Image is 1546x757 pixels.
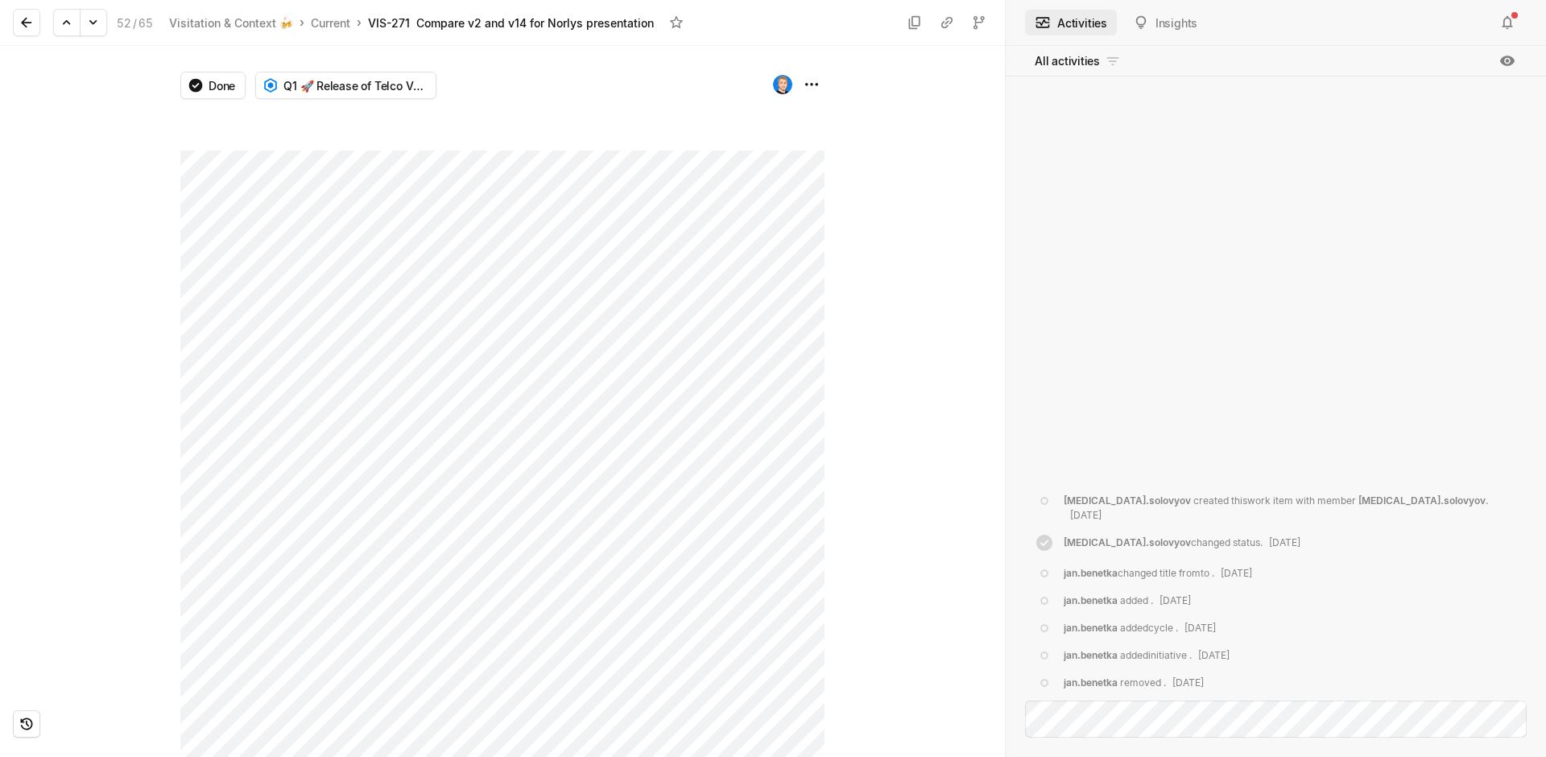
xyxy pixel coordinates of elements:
span: [MEDICAL_DATA].solovyov [1064,536,1191,548]
div: › [357,14,362,31]
div: changed title from to . [1064,566,1252,581]
img: Screenshot%202022-05-23%20at%2018.06.08.png [773,75,792,94]
span: / [133,16,137,30]
span: [DATE] [1070,509,1102,521]
button: Activities [1025,10,1117,35]
a: Visitation & Context 🍻 [166,12,296,34]
span: jan.benetka [1064,649,1118,661]
button: Done [180,72,246,99]
div: added initiative . [1064,648,1230,663]
span: [MEDICAL_DATA].solovyov [1358,494,1486,507]
span: jan.benetka [1064,567,1118,579]
div: › [300,14,304,31]
button: Q1 🚀 Release of Telco Visitation [255,72,436,99]
span: jan.benetka [1064,622,1118,634]
div: Compare v2 and v14 for Norlys presentation [416,14,654,31]
span: [DATE] [1221,567,1252,579]
span: jan.benetka [1064,676,1118,689]
div: added cycle . [1064,621,1216,635]
span: All activities [1035,52,1100,69]
div: Visitation & Context 🍻 [169,14,293,31]
div: added . [1064,594,1191,608]
span: [DATE] [1184,622,1216,634]
div: removed . [1064,676,1204,690]
button: All activities [1025,48,1131,74]
div: VIS-271 [368,14,410,31]
div: created this work item with member . [1064,494,1517,523]
a: Current [308,12,353,34]
span: [DATE] [1172,676,1204,689]
div: 52 65 [117,14,153,31]
span: Q1 🚀 Release of Telco Visitation [283,77,426,94]
span: [DATE] [1269,536,1300,548]
button: Insights [1123,10,1207,35]
div: changed status . [1064,536,1300,553]
span: [DATE] [1159,594,1191,606]
span: jan.benetka [1064,594,1118,606]
span: [MEDICAL_DATA].solovyov [1064,494,1191,507]
span: [DATE] [1198,649,1230,661]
